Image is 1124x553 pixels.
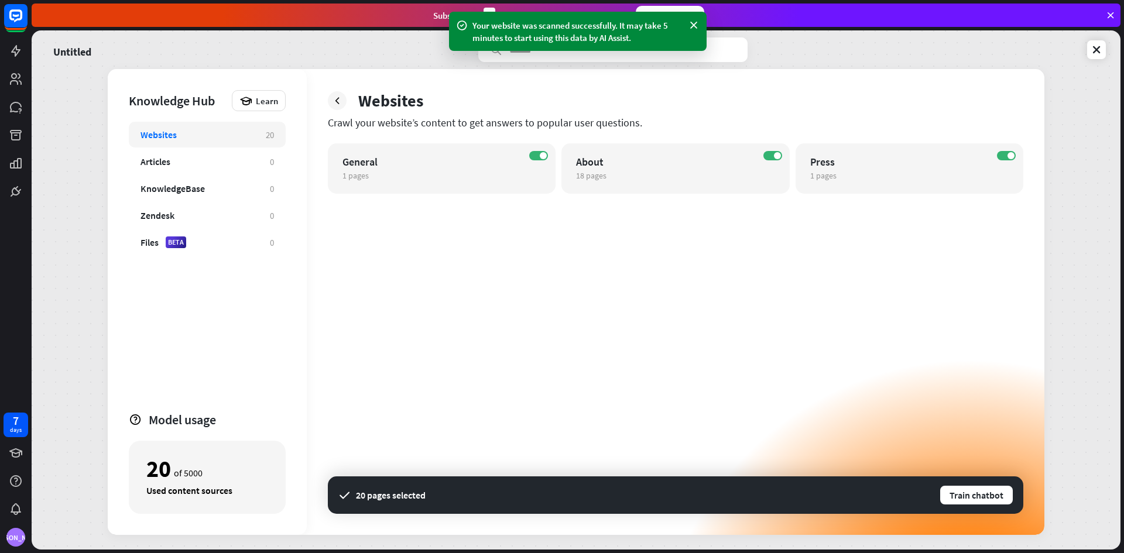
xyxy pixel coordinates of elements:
[4,413,28,437] a: 7 days
[484,8,495,23] div: 3
[472,19,683,44] div: Your website was scanned successfully. It may take 5 minutes to start using this data by AI Assist.
[13,415,19,426] div: 7
[433,8,626,23] div: Subscribe in days to get your first month for $1
[9,5,44,40] button: Open LiveChat chat widget
[636,6,704,25] div: Subscribe now
[10,426,22,434] div: days
[6,528,25,547] div: [PERSON_NAME]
